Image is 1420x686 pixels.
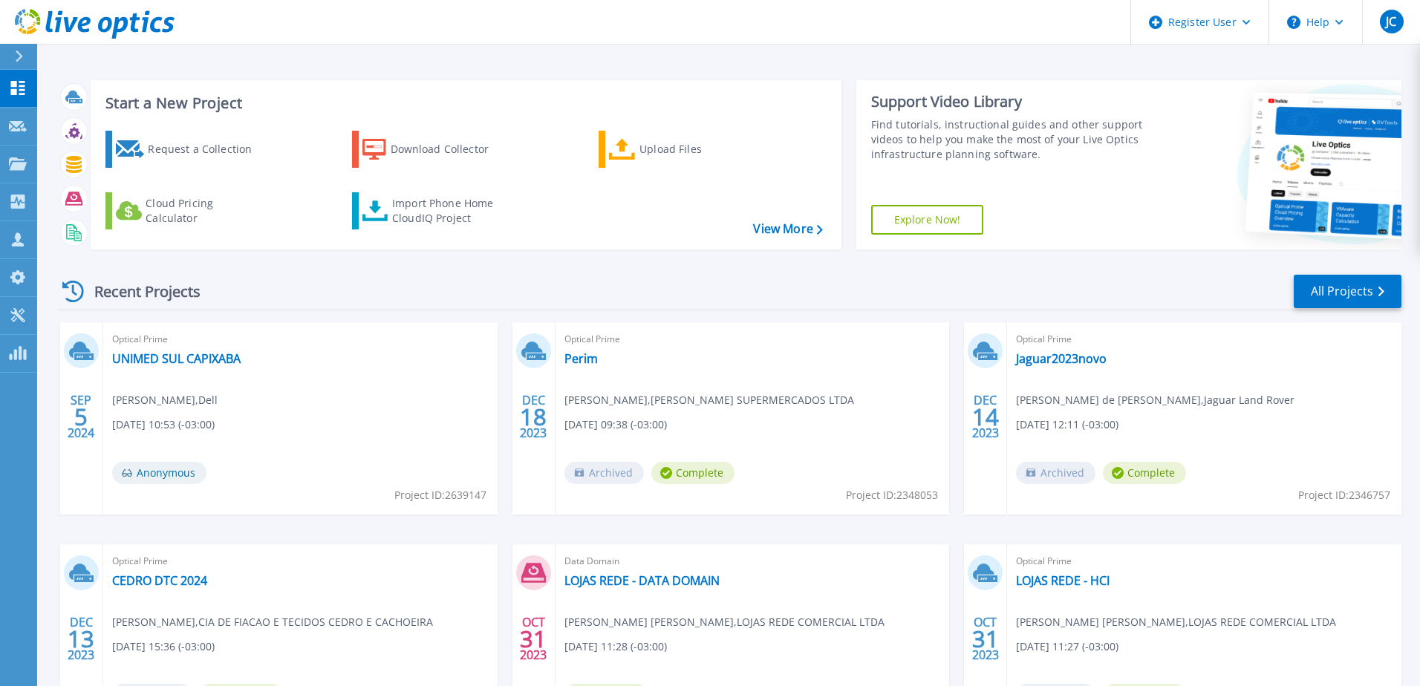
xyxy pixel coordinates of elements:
[112,331,489,347] span: Optical Prime
[639,134,758,164] div: Upload Files
[753,222,822,236] a: View More
[74,411,88,423] span: 5
[112,573,207,588] a: CEDRO DTC 2024
[112,462,206,484] span: Anonymous
[112,416,215,433] span: [DATE] 10:53 (-03:00)
[871,117,1149,162] div: Find tutorials, instructional guides and other support videos to help you make the most of your L...
[112,638,215,655] span: [DATE] 15:36 (-03:00)
[67,390,95,444] div: SEP 2024
[564,351,598,366] a: Perim
[564,573,720,588] a: LOJAS REDE - DATA DOMAIN
[352,131,518,168] a: Download Collector
[846,487,938,503] span: Project ID: 2348053
[148,134,267,164] div: Request a Collection
[971,612,1000,666] div: OCT 2023
[112,392,218,408] span: [PERSON_NAME] , Dell
[520,633,547,645] span: 31
[112,351,241,366] a: UNIMED SUL CAPIXABA
[1103,462,1186,484] span: Complete
[1016,351,1107,366] a: Jaguar2023novo
[112,614,433,630] span: [PERSON_NAME] , CIA DE FIACAO E TECIDOS CEDRO E CACHOEIRA
[67,612,95,666] div: DEC 2023
[1016,331,1393,347] span: Optical Prime
[651,462,735,484] span: Complete
[105,131,271,168] a: Request a Collection
[520,411,547,423] span: 18
[564,638,667,655] span: [DATE] 11:28 (-03:00)
[1016,416,1118,433] span: [DATE] 12:11 (-03:00)
[971,390,1000,444] div: DEC 2023
[392,196,508,226] div: Import Phone Home CloudIQ Project
[564,614,885,630] span: [PERSON_NAME] [PERSON_NAME] , LOJAS REDE COMERCIAL LTDA
[391,134,509,164] div: Download Collector
[57,273,221,310] div: Recent Projects
[105,95,822,111] h3: Start a New Project
[1016,573,1110,588] a: LOJAS REDE - HCI
[564,392,854,408] span: [PERSON_NAME] , [PERSON_NAME] SUPERMERCADOS LTDA
[599,131,764,168] a: Upload Files
[564,331,941,347] span: Optical Prime
[972,411,999,423] span: 14
[1298,487,1390,503] span: Project ID: 2346757
[564,416,667,433] span: [DATE] 09:38 (-03:00)
[146,196,264,226] div: Cloud Pricing Calculator
[1016,614,1336,630] span: [PERSON_NAME] [PERSON_NAME] , LOJAS REDE COMERCIAL LTDA
[972,633,999,645] span: 31
[1386,16,1396,27] span: JC
[1016,392,1294,408] span: [PERSON_NAME] de [PERSON_NAME] , Jaguar Land Rover
[112,553,489,569] span: Optical Prime
[519,612,547,666] div: OCT 2023
[519,390,547,444] div: DEC 2023
[1016,553,1393,569] span: Optical Prime
[871,205,984,235] a: Explore Now!
[1016,638,1118,655] span: [DATE] 11:27 (-03:00)
[871,92,1149,111] div: Support Video Library
[1016,462,1095,484] span: Archived
[105,192,271,229] a: Cloud Pricing Calculator
[564,462,644,484] span: Archived
[1294,275,1401,308] a: All Projects
[68,633,94,645] span: 13
[394,487,486,503] span: Project ID: 2639147
[564,553,941,569] span: Data Domain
